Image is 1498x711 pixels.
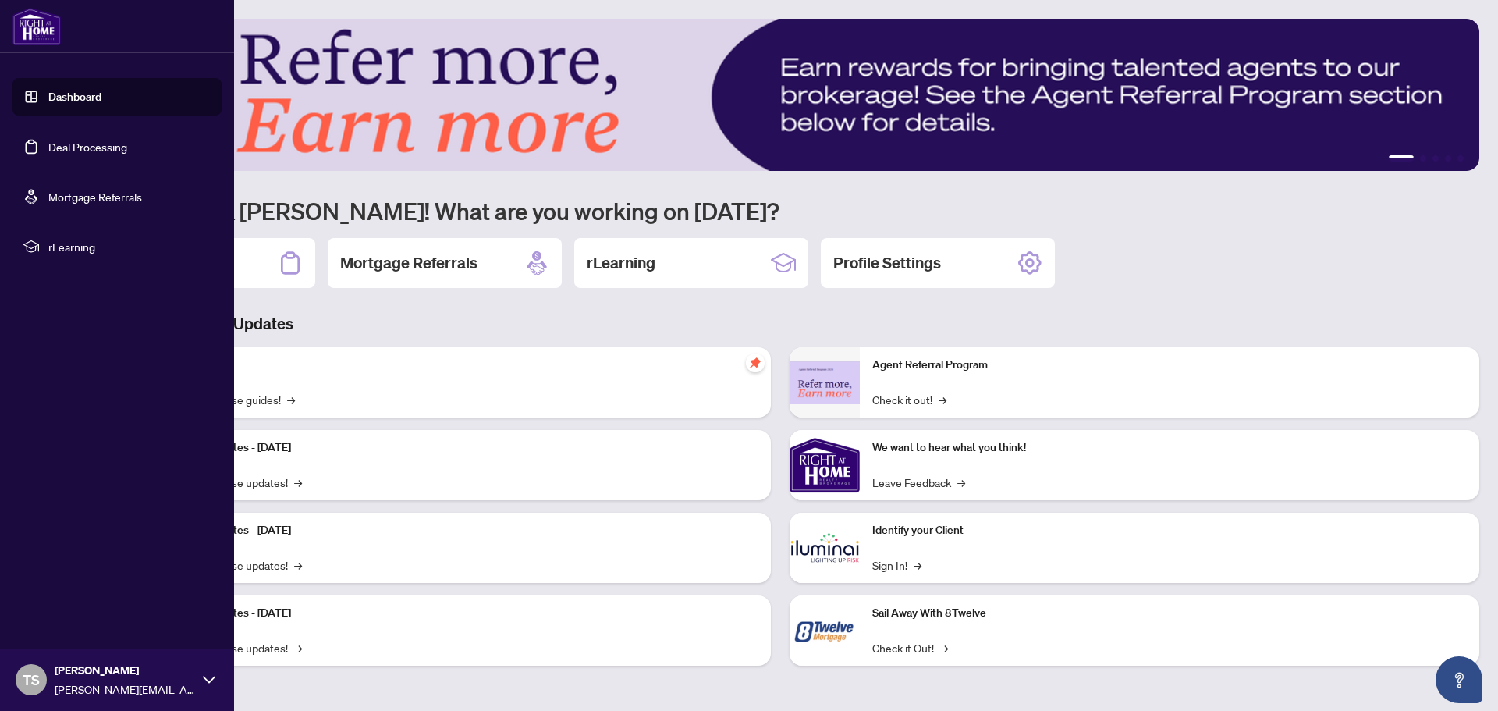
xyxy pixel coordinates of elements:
a: Sign In!→ [872,556,921,574]
span: → [939,391,946,408]
span: → [294,556,302,574]
p: Identify your Client [872,522,1467,539]
p: We want to hear what you think! [872,439,1467,457]
button: 2 [1420,155,1426,162]
a: Check it Out!→ [872,639,948,656]
span: → [914,556,921,574]
img: Agent Referral Program [790,361,860,404]
p: Agent Referral Program [872,357,1467,374]
button: Open asap [1436,656,1482,703]
button: 5 [1457,155,1464,162]
span: → [287,391,295,408]
img: Sail Away With 8Twelve [790,595,860,666]
a: Dashboard [48,90,101,104]
h2: Profile Settings [833,252,941,274]
p: Self-Help [164,357,758,374]
span: TS [23,669,40,691]
button: 1 [1389,155,1414,162]
a: Leave Feedback→ [872,474,965,491]
span: → [294,639,302,656]
a: Deal Processing [48,140,127,154]
p: Platform Updates - [DATE] [164,439,758,457]
img: We want to hear what you think! [790,430,860,500]
span: → [940,639,948,656]
a: Check it out!→ [872,391,946,408]
span: pushpin [746,354,765,372]
span: → [957,474,965,491]
img: logo [12,8,61,45]
h1: Welcome back [PERSON_NAME]! What are you working on [DATE]? [81,196,1479,226]
span: → [294,474,302,491]
img: Slide 0 [81,19,1479,171]
button: 4 [1445,155,1451,162]
p: Sail Away With 8Twelve [872,605,1467,622]
p: Platform Updates - [DATE] [164,522,758,539]
a: Mortgage Referrals [48,190,142,204]
img: Identify your Client [790,513,860,583]
span: [PERSON_NAME] [55,662,195,679]
button: 3 [1432,155,1439,162]
span: rLearning [48,238,211,255]
h3: Brokerage & Industry Updates [81,313,1479,335]
h2: Mortgage Referrals [340,252,477,274]
span: [PERSON_NAME][EMAIL_ADDRESS][PERSON_NAME][DOMAIN_NAME] [55,681,195,698]
p: Platform Updates - [DATE] [164,605,758,622]
h2: rLearning [587,252,655,274]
